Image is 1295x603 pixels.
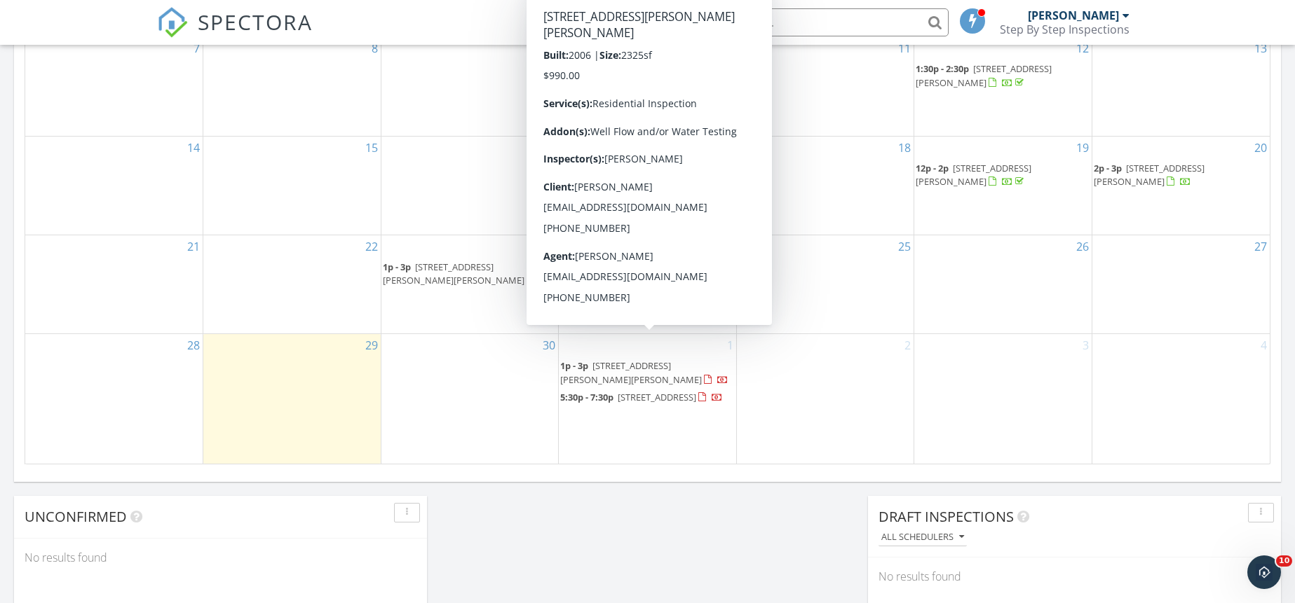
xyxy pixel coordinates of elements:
[916,62,1052,88] span: [STREET_ADDRESS][PERSON_NAME]
[383,261,524,286] span: [STREET_ADDRESS][PERSON_NAME][PERSON_NAME]
[560,261,613,273] span: 2:30p - 4:30p
[203,136,381,235] td: Go to September 15, 2025
[618,391,696,403] span: [STREET_ADDRESS]
[559,37,737,136] td: Go to September 10, 2025
[559,235,737,334] td: Go to September 24, 2025
[560,162,593,174] span: 9a - 11a
[914,334,1092,464] td: Go to October 3, 2025
[1252,37,1270,60] a: Go to September 13, 2025
[560,389,735,406] a: 5:30p - 7:30p [STREET_ADDRESS]
[916,62,1052,88] a: 1:30p - 2:30p [STREET_ADDRESS][PERSON_NAME]
[1080,334,1092,356] a: Go to October 3, 2025
[916,162,1031,188] span: [STREET_ADDRESS][PERSON_NAME]
[383,261,411,273] span: 1p - 3p
[362,137,381,159] a: Go to September 15, 2025
[383,261,551,286] a: 1p - 3p [STREET_ADDRESS][PERSON_NAME][PERSON_NAME]
[1252,137,1270,159] a: Go to September 20, 2025
[1247,555,1281,589] iframe: Intercom live chat
[895,235,914,258] a: Go to September 25, 2025
[559,334,737,464] td: Go to October 1, 2025
[560,391,723,403] a: 5:30p - 7:30p [STREET_ADDRESS]
[362,334,381,356] a: Go to September 29, 2025
[916,160,1090,190] a: 12p - 2p [STREET_ADDRESS][PERSON_NAME]
[736,334,914,464] td: Go to October 2, 2025
[369,37,381,60] a: Go to September 8, 2025
[736,37,914,136] td: Go to September 11, 2025
[560,259,735,289] a: 2:30p - 4:30p [STREET_ADDRESS][PERSON_NAME]
[383,259,557,289] a: 1p - 3p [STREET_ADDRESS][PERSON_NAME][PERSON_NAME]
[1073,37,1092,60] a: Go to September 12, 2025
[560,359,702,385] span: [STREET_ADDRESS][PERSON_NAME][PERSON_NAME]
[560,62,593,75] span: 9a - 11a
[916,162,1031,188] a: 12p - 2p [STREET_ADDRESS][PERSON_NAME]
[184,235,203,258] a: Go to September 21, 2025
[914,37,1092,136] td: Go to September 12, 2025
[540,334,558,356] a: Go to September 30, 2025
[1094,162,1205,188] span: [STREET_ADDRESS][PERSON_NAME]
[381,334,559,464] td: Go to September 30, 2025
[914,235,1092,334] td: Go to September 26, 2025
[1258,334,1270,356] a: Go to October 4, 2025
[1092,136,1270,235] td: Go to September 20, 2025
[14,539,427,576] div: No results found
[1092,235,1270,334] td: Go to September 27, 2025
[1252,235,1270,258] a: Go to September 27, 2025
[1094,160,1268,190] a: 2p - 3p [STREET_ADDRESS][PERSON_NAME]
[1000,22,1130,36] div: Step By Step Inspections
[1094,162,1122,174] span: 2p - 3p
[1094,162,1205,188] a: 2p - 3p [STREET_ADDRESS][PERSON_NAME]
[718,137,736,159] a: Go to September 17, 2025
[381,136,559,235] td: Go to September 16, 2025
[381,37,559,136] td: Go to September 9, 2025
[25,334,203,464] td: Go to September 28, 2025
[1073,235,1092,258] a: Go to September 26, 2025
[879,507,1014,526] span: Draft Inspections
[560,162,676,188] span: [STREET_ADDRESS][PERSON_NAME]
[560,261,696,286] a: 2:30p - 4:30p [STREET_ADDRESS][PERSON_NAME]
[1073,137,1092,159] a: Go to September 19, 2025
[902,334,914,356] a: Go to October 2, 2025
[157,7,188,38] img: The Best Home Inspection Software - Spectora
[668,8,949,36] input: Search everything...
[546,37,558,60] a: Go to September 9, 2025
[724,334,736,356] a: Go to October 1, 2025
[540,137,558,159] a: Go to September 16, 2025
[560,62,716,75] a: 9a - 11a [STREET_ADDRESS]
[1092,334,1270,464] td: Go to October 4, 2025
[1092,37,1270,136] td: Go to September 13, 2025
[868,557,1281,595] div: No results found
[1276,555,1292,567] span: 10
[198,7,313,36] span: SPECTORA
[916,61,1090,91] a: 1:30p - 2:30p [STREET_ADDRESS][PERSON_NAME]
[540,235,558,258] a: Go to September 23, 2025
[184,334,203,356] a: Go to September 28, 2025
[157,19,313,48] a: SPECTORA
[560,160,735,190] a: 9a - 11a [STREET_ADDRESS][PERSON_NAME]
[914,136,1092,235] td: Go to September 19, 2025
[1028,8,1119,22] div: [PERSON_NAME]
[560,359,588,372] span: 1p - 3p
[184,137,203,159] a: Go to September 14, 2025
[25,136,203,235] td: Go to September 14, 2025
[560,162,676,188] a: 9a - 11a [STREET_ADDRESS][PERSON_NAME]
[203,37,381,136] td: Go to September 8, 2025
[560,61,735,78] a: 9a - 11a [STREET_ADDRESS]
[560,358,735,388] a: 1p - 3p [STREET_ADDRESS][PERSON_NAME][PERSON_NAME]
[718,235,736,258] a: Go to September 24, 2025
[203,235,381,334] td: Go to September 22, 2025
[916,62,969,75] span: 1:30p - 2:30p
[559,136,737,235] td: Go to September 17, 2025
[895,37,914,60] a: Go to September 11, 2025
[362,235,381,258] a: Go to September 22, 2025
[203,334,381,464] td: Go to September 29, 2025
[560,359,728,385] a: 1p - 3p [STREET_ADDRESS][PERSON_NAME][PERSON_NAME]
[736,235,914,334] td: Go to September 25, 2025
[25,37,203,136] td: Go to September 7, 2025
[25,507,127,526] span: Unconfirmed
[560,261,696,286] span: [STREET_ADDRESS][PERSON_NAME]
[895,137,914,159] a: Go to September 18, 2025
[879,528,967,547] button: All schedulers
[916,162,949,174] span: 12p - 2p
[736,136,914,235] td: Go to September 18, 2025
[881,532,964,542] div: All schedulers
